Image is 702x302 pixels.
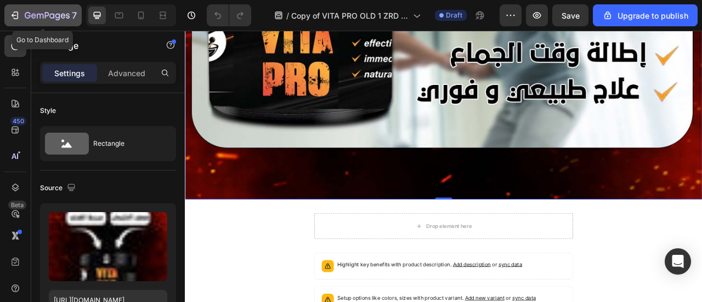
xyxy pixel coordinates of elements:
[53,39,146,52] p: Image
[399,293,429,301] span: sync data
[108,67,145,79] p: Advanced
[307,244,365,253] div: Drop element here
[446,10,462,20] span: Draft
[602,10,688,21] div: Upgrade to publish
[10,117,26,126] div: 450
[72,9,77,22] p: 7
[341,293,389,301] span: Add description
[562,11,580,20] span: Save
[49,212,167,281] img: preview-image
[40,106,56,116] div: Style
[593,4,698,26] button: Upgrade to publish
[552,4,588,26] button: Save
[40,181,78,196] div: Source
[389,293,429,301] span: or
[286,10,289,21] span: /
[4,4,82,26] button: 7
[54,67,85,79] p: Settings
[93,131,160,156] div: Rectangle
[291,10,409,21] span: Copy of VITA PRO OLD 1 ZRD 03
[665,248,691,275] div: Open Intercom Messenger
[8,201,26,209] div: Beta
[207,4,251,26] div: Undo/Redo
[185,31,702,302] iframe: Design area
